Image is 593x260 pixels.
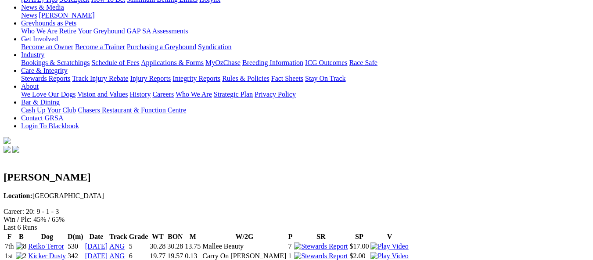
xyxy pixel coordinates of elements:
span: Career: [4,208,24,215]
a: About [21,83,39,90]
a: View replay [370,252,408,260]
a: Race Safe [349,59,377,66]
td: 7th [4,242,14,251]
a: Contact GRSA [21,114,63,122]
a: Careers [152,90,174,98]
a: Greyhounds as Pets [21,19,76,27]
a: Strategic Plan [214,90,253,98]
text: 20: 9 - 1 - 3 [26,208,59,215]
a: MyOzChase [205,59,241,66]
a: Stewards Reports [21,75,70,82]
img: 2 [16,252,26,260]
th: B [15,232,27,241]
a: Rules & Policies [222,75,270,82]
div: Greyhounds as Pets [21,27,589,35]
a: Injury Reports [130,75,171,82]
a: [PERSON_NAME] [39,11,94,19]
img: Play Video [370,252,408,260]
a: Syndication [198,43,231,51]
td: 7 [288,242,293,251]
th: WT [149,232,166,241]
a: Kicker Dusty [28,252,66,260]
th: Grade [129,232,149,241]
div: Industry [21,59,589,67]
img: Stewards Report [294,252,348,260]
div: Bar & Dining [21,106,589,114]
td: Mallee Beauty [202,242,287,251]
img: 8 [16,242,26,250]
h2: [PERSON_NAME] [4,171,589,183]
a: Fact Sheets [271,75,303,82]
a: Track Injury Rebate [72,75,128,82]
td: 13.75 [184,242,201,251]
a: GAP SA Assessments [127,27,188,35]
a: Cash Up Your Club [21,106,76,114]
a: Chasers Restaurant & Function Centre [78,106,186,114]
a: ICG Outcomes [305,59,347,66]
a: Breeding Information [242,59,303,66]
a: Care & Integrity [21,67,68,74]
a: Reiko Terror [28,242,64,250]
a: Become an Owner [21,43,73,51]
a: Get Involved [21,35,58,43]
a: Purchasing a Greyhound [127,43,196,51]
div: Get Involved [21,43,589,51]
img: facebook.svg [4,146,11,153]
a: ANG [109,242,125,250]
a: [DATE] [85,242,108,250]
a: Who We Are [176,90,212,98]
a: Applications & Forms [141,59,204,66]
div: About [21,90,589,98]
td: $17.00 [349,242,369,251]
td: 30.28 [149,242,166,251]
div: News & Media [21,11,589,19]
span: [GEOGRAPHIC_DATA] [4,192,104,199]
a: Retire Your Greyhound [59,27,125,35]
th: D(m) [67,232,84,241]
a: Integrity Reports [173,75,220,82]
a: News [21,11,37,19]
th: W/2G [202,232,287,241]
img: Play Video [370,242,408,250]
th: BON [167,232,183,241]
span: Win / Plc: [4,216,32,223]
div: Care & Integrity [21,75,589,83]
th: SP [349,232,369,241]
a: Login To Blackbook [21,122,79,130]
a: Become a Trainer [75,43,125,51]
a: Who We Are [21,27,58,35]
img: twitter.svg [12,146,19,153]
th: P [288,232,293,241]
th: F [4,232,14,241]
td: 530 [67,242,84,251]
th: Dog [28,232,66,241]
a: We Love Our Dogs [21,90,75,98]
a: Vision and Values [77,90,128,98]
a: ANG [109,252,125,260]
a: View replay [370,242,408,250]
th: Track [109,232,128,241]
th: SR [294,232,348,241]
th: Date [85,232,108,241]
a: Industry [21,51,44,58]
th: M [184,232,201,241]
td: 5 [129,242,149,251]
a: News & Media [21,4,64,11]
text: 45% / 65% [33,216,65,223]
a: Privacy Policy [255,90,296,98]
div: Last 6 Runs [4,224,589,231]
a: History [129,90,151,98]
th: V [370,232,409,241]
a: Bookings & Scratchings [21,59,90,66]
a: [DATE] [85,252,108,260]
td: 30.28 [167,242,183,251]
a: Bar & Dining [21,98,60,106]
img: Stewards Report [294,242,348,250]
b: Location: [4,192,32,199]
a: Stay On Track [305,75,345,82]
img: logo-grsa-white.png [4,137,11,144]
a: Schedule of Fees [91,59,139,66]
